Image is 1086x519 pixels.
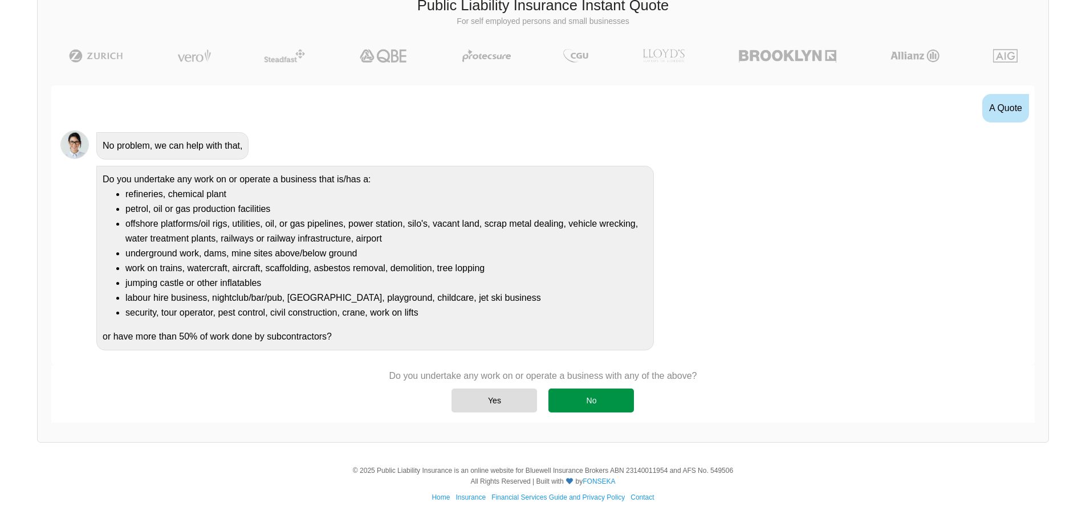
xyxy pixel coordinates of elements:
[259,49,310,63] img: Steadfast | Public Liability Insurance
[125,261,648,276] li: work on trains, watercraft, aircraft, scaffolding, asbestos removal, demolition, tree lopping
[548,389,634,412] div: No
[125,246,648,261] li: underground work, dams, mine sites above/below ground
[46,16,1040,27] p: For self employed persons and small businesses
[583,477,615,485] a: FONSEKA
[353,49,414,63] img: QBE | Public Liability Insurance
[631,493,654,501] a: Contact
[125,291,648,305] li: labour hire business, nightclub/bar/pub, [GEOGRAPHIC_DATA], playground, childcare, jet ski business
[389,370,697,382] p: Do you undertake any work on or operate a business with any of the above?
[989,49,1022,63] img: AIG | Public Liability Insurance
[491,493,625,501] a: Financial Services Guide and Privacy Policy
[96,132,249,160] div: No problem, we can help with that,
[559,49,593,63] img: CGU | Public Liability Insurance
[432,493,450,501] a: Home
[64,49,128,63] img: Zurich | Public Liability Insurance
[452,389,537,412] div: Yes
[60,130,89,159] img: Chatbot | PLI
[172,49,216,63] img: Vero | Public Liability Insurance
[125,305,648,320] li: security, tour operator, pest control, civil construction, crane, work on lifts
[125,276,648,291] li: jumping castle or other inflatables
[885,49,945,63] img: Allianz | Public Liability Insurance
[636,49,691,63] img: LLOYD's | Public Liability Insurance
[458,49,515,63] img: Protecsure | Public Liability Insurance
[96,166,654,350] div: Do you undertake any work on or operate a business that is/has a: or have more than 50% of work d...
[125,202,648,216] li: petrol, oil or gas production facilities
[734,49,841,63] img: Brooklyn | Public Liability Insurance
[125,216,648,246] li: offshore platforms/oil rigs, utilities, oil, or gas pipelines, power station, silo's, vacant land...
[982,94,1029,122] div: A Quote
[125,187,648,202] li: refineries, chemical plant
[455,493,486,501] a: Insurance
